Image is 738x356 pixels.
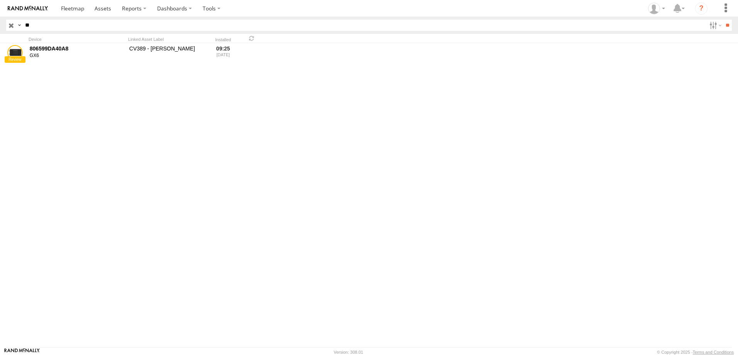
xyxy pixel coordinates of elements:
label: Search Filter Options [706,20,723,31]
span: Refresh [247,35,256,42]
i: ? [695,2,708,15]
div: Linked Asset Label [128,37,205,42]
div: CV389 - [PERSON_NAME] [128,44,205,65]
div: Version: 308.01 [334,350,363,354]
div: © Copyright 2025 - [657,350,734,354]
div: Device [29,37,125,42]
img: rand-logo.svg [8,6,48,11]
a: Terms and Conditions [693,350,734,354]
div: 806599DA40A8 [30,45,124,52]
div: Karl Walsh [645,3,668,14]
div: Installed [208,38,238,42]
a: Visit our Website [4,348,40,356]
div: GX6 [30,53,124,59]
div: 09:25 [DATE] [208,44,238,65]
label: Search Query [16,20,22,31]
